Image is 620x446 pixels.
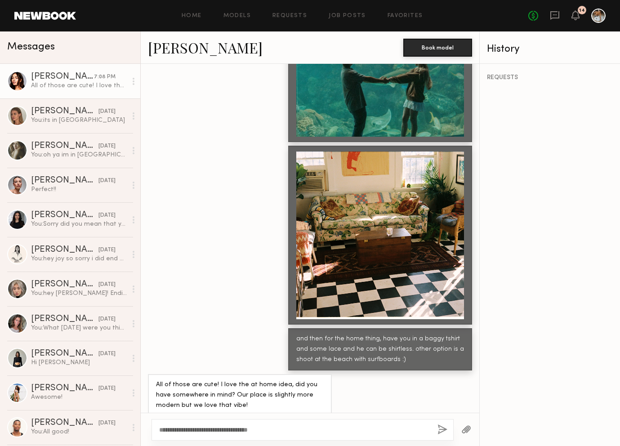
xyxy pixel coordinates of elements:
div: History [487,44,613,54]
div: [DATE] [98,177,116,185]
div: You: hey joy so sorry i did end up booking someone! When are you both next available? [31,254,127,263]
a: Book model [403,43,472,51]
div: Hi [PERSON_NAME] [31,358,127,367]
div: [PERSON_NAME] [31,280,98,289]
div: [PERSON_NAME] [31,419,98,428]
a: Models [223,13,251,19]
a: Job Posts [329,13,366,19]
div: [DATE] [98,315,116,324]
div: You: its in [GEOGRAPHIC_DATA] [31,116,127,125]
div: You: All good! [31,428,127,436]
div: [DATE] [98,142,116,151]
div: [DATE] [98,350,116,358]
a: Requests [272,13,307,19]
div: [PERSON_NAME] [31,384,98,393]
div: You: Sorry did you mean that youre back in [GEOGRAPHIC_DATA] until the 23rd? [GEOGRAPHIC_DATA] [31,220,127,228]
div: REQUESTS [487,75,613,81]
div: [PERSON_NAME] [31,245,98,254]
a: Favorites [388,13,423,19]
div: [DATE] [98,107,116,116]
div: You: oh ya im in [GEOGRAPHIC_DATA] haha i posted it for LA. no worries! [31,151,127,159]
div: You: What [DATE] were you thinking? I'll be busy [DATE] the morning of the 24th. Let me know when... [31,324,127,332]
div: [PERSON_NAME] [31,142,98,151]
div: [DATE] [98,246,116,254]
div: All of those are cute! I love the at home idea, did you have somewhere in mind? Our place is slig... [156,380,324,411]
div: Perfect!! [31,185,127,194]
div: [PERSON_NAME] [31,107,98,116]
a: Home [182,13,202,19]
div: 7:08 PM [94,73,116,81]
div: Awesome! [31,393,127,401]
button: Book model [403,39,472,57]
div: [DATE] [98,419,116,428]
div: [PERSON_NAME] [31,315,98,324]
span: Messages [7,42,55,52]
div: [DATE] [98,281,116,289]
div: [PERSON_NAME] [31,72,94,81]
div: All of those are cute! I love the at home idea, did you have somewhere in mind? Our place is slig... [31,81,127,90]
div: [PERSON_NAME] [31,211,98,220]
div: [DATE] [98,211,116,220]
div: [PERSON_NAME] [31,176,98,185]
div: and then for the home thing, have you in a baggy tshirt and some lace and he can be shirtless. ot... [296,334,464,365]
div: [PERSON_NAME] [31,349,98,358]
a: [PERSON_NAME] [148,38,263,57]
div: You: hey [PERSON_NAME]! Ending up going a different route that day but ill let you know when some... [31,289,127,298]
div: [DATE] [98,384,116,393]
div: 14 [579,8,585,13]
